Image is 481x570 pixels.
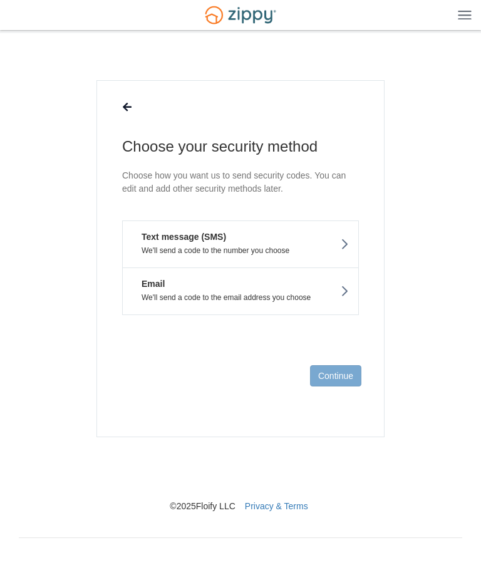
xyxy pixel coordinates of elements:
img: Logo [197,1,284,30]
em: Text message (SMS) [132,231,226,243]
button: Continue [310,365,361,386]
button: EmailWe'll send a code to the email address you choose [122,267,359,315]
p: We'll send a code to the email address you choose [132,293,349,302]
p: Choose how you want us to send security codes. You can edit and add other security methods later. [122,169,359,195]
h1: Choose your security method [122,137,359,157]
nav: © 2025 Floify LLC [19,437,462,512]
a: Privacy & Terms [245,501,308,511]
p: We'll send a code to the number you choose [132,246,349,255]
em: Email [132,277,165,290]
button: Text message (SMS)We'll send a code to the number you choose [122,220,359,267]
img: Mobile Dropdown Menu [458,10,472,19]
